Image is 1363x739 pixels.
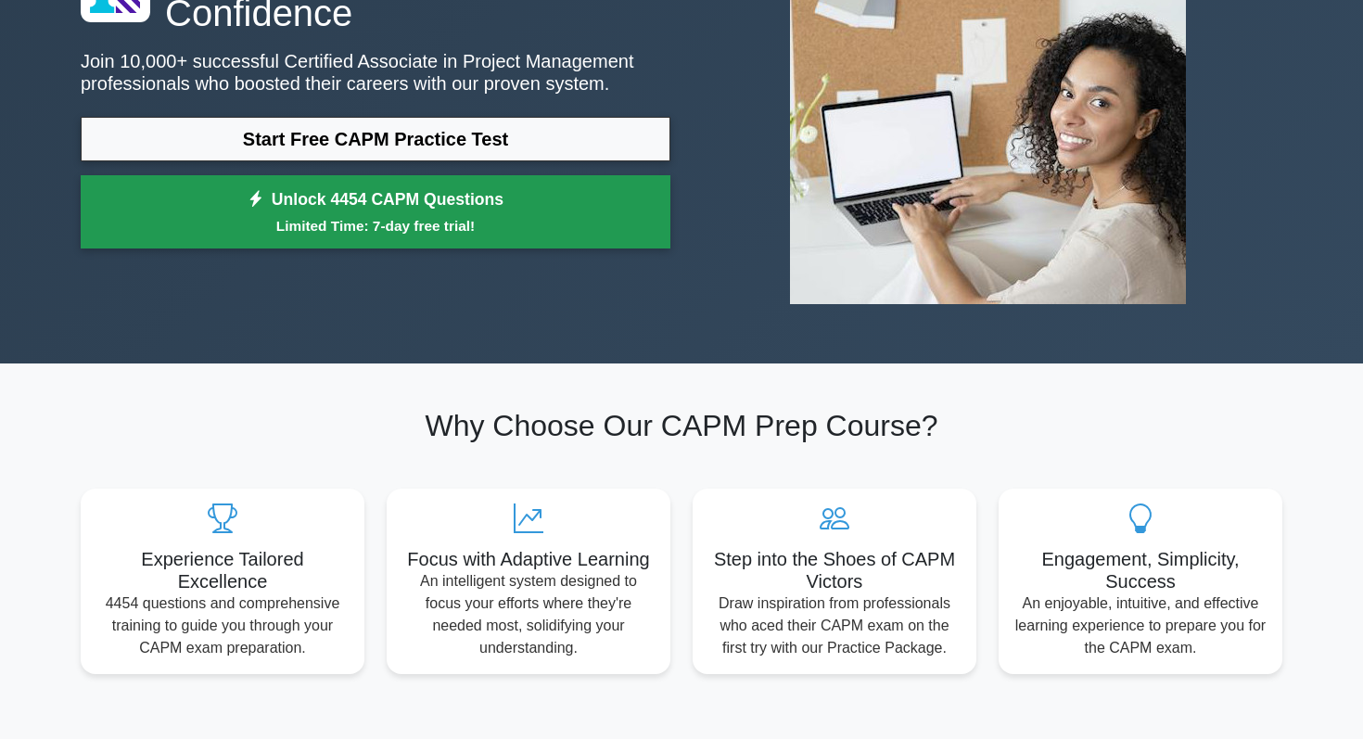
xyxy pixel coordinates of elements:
h5: Experience Tailored Excellence [96,548,350,592]
p: Draw inspiration from professionals who aced their CAPM exam on the first try with our Practice P... [707,592,962,659]
p: 4454 questions and comprehensive training to guide you through your CAPM exam preparation. [96,592,350,659]
p: Join 10,000+ successful Certified Associate in Project Management professionals who boosted their... [81,50,670,95]
a: Start Free CAPM Practice Test [81,117,670,161]
h5: Engagement, Simplicity, Success [1013,548,1267,592]
h5: Focus with Adaptive Learning [401,548,656,570]
a: Unlock 4454 CAPM QuestionsLimited Time: 7-day free trial! [81,175,670,249]
p: An intelligent system designed to focus your efforts where they're needed most, solidifying your ... [401,570,656,659]
h2: Why Choose Our CAPM Prep Course? [81,408,1282,443]
small: Limited Time: 7-day free trial! [104,215,647,236]
p: An enjoyable, intuitive, and effective learning experience to prepare you for the CAPM exam. [1013,592,1267,659]
h5: Step into the Shoes of CAPM Victors [707,548,962,592]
